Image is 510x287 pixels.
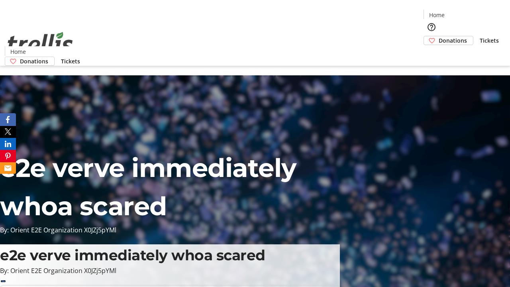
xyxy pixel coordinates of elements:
span: Tickets [480,36,499,45]
span: Tickets [61,57,80,65]
a: Tickets [55,57,86,65]
span: Home [429,11,445,19]
span: Home [10,47,26,56]
button: Help [424,19,439,35]
img: Orient E2E Organization X0JZj5pYMl's Logo [5,23,76,63]
a: Donations [424,36,473,45]
a: Home [424,11,449,19]
a: Home [5,47,31,56]
a: Tickets [473,36,505,45]
span: Donations [439,36,467,45]
span: Donations [20,57,48,65]
button: Cart [424,45,439,61]
a: Donations [5,57,55,66]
